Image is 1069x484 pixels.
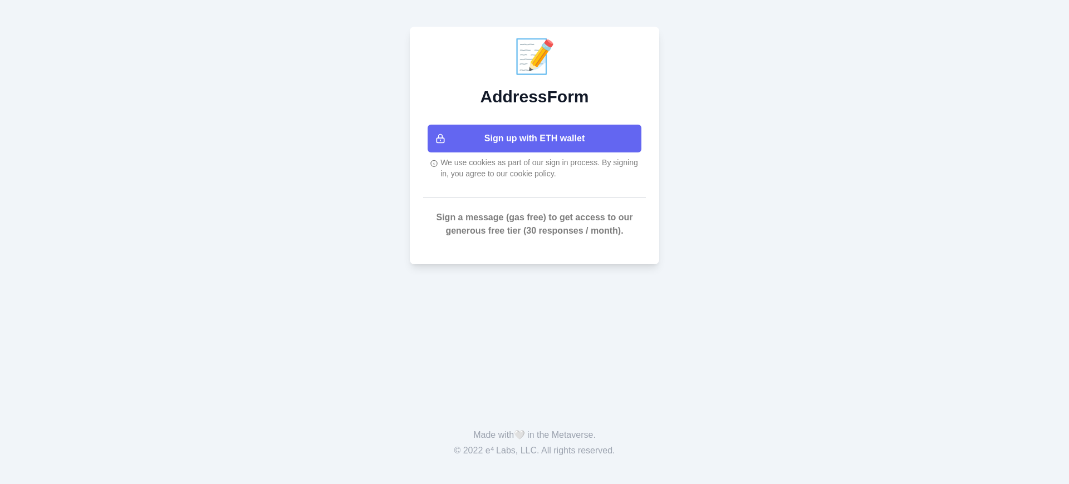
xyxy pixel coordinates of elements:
h2: AddressForm [423,87,646,107]
p: Made with in the Metaverse. [18,428,1051,442]
p: © 2022 e⁴ Labs, LLC. All rights reserved. [18,444,1051,457]
div: We use cookies as part of our sign in process. By signing in, you agree to our cookie policy. [423,157,646,179]
p: Sign a message (gas free) to get access to our generous free tier (30 responses / month). [423,211,646,238]
div: 📝 [423,40,646,73]
button: Sign up with ETH wallet [428,125,641,152]
span: 🤍 [514,430,525,439]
